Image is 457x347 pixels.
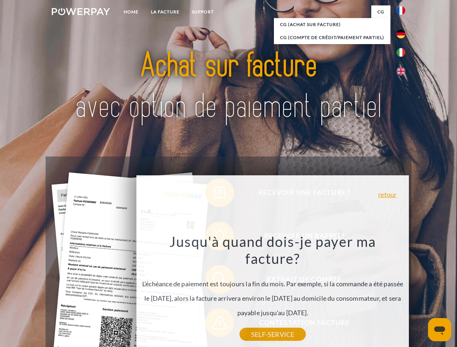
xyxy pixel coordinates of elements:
a: SELF-SERVICE [240,328,306,341]
img: it [397,48,405,57]
a: Support [186,5,220,18]
a: CG (achat sur facture) [274,18,390,31]
a: CG (Compte de crédit/paiement partiel) [274,31,390,44]
img: logo-powerpay-white.svg [52,8,110,15]
img: de [397,30,405,38]
img: en [397,67,405,76]
a: Home [118,5,145,18]
img: fr [397,6,405,15]
a: retour [378,191,397,198]
h3: Jusqu'à quand dois-je payer ma facture? [141,233,405,267]
div: L'échéance de paiement est toujours la fin du mois. Par exemple, si la commande a été passée le [... [141,233,405,334]
img: title-powerpay_fr.svg [69,35,388,138]
a: LA FACTURE [145,5,186,18]
iframe: Bouton de lancement de la fenêtre de messagerie [428,318,451,341]
a: CG [371,5,390,18]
